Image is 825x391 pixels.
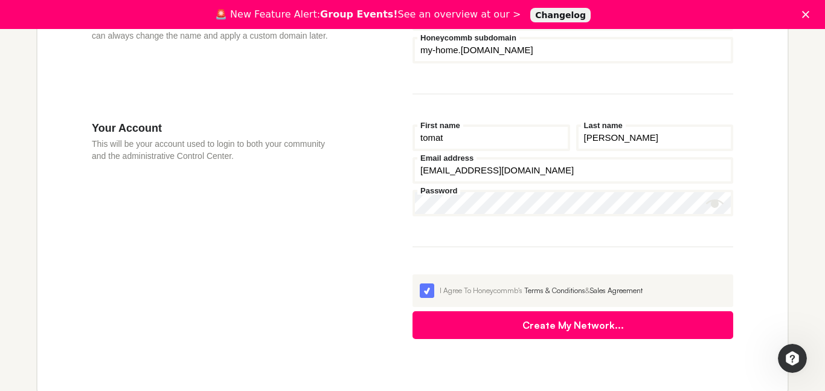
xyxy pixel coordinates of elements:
[97,304,144,312] span: Messages
[706,195,724,213] button: Show password
[412,37,733,63] input: your-subdomain.honeycommb.com
[417,34,519,42] label: Honeycommb subdomain
[417,187,460,195] label: Password
[191,304,211,312] span: Help
[440,285,726,296] div: I Agree To Honeycommb's &
[80,274,161,322] button: Messages
[802,11,814,18] div: Close
[576,124,734,151] input: Last name
[89,5,155,26] h1: Messages
[530,8,591,22] a: Changelog
[581,121,626,129] label: Last name
[412,157,733,184] input: Email address
[28,304,53,312] span: Home
[417,154,477,162] label: Email address
[412,311,733,339] button: Create My Network...
[28,176,214,188] span: Messages from the team will be shown here
[524,286,585,295] a: Terms & Conditions
[56,237,186,261] button: Send us a message
[161,274,242,322] button: Help
[412,124,570,151] input: First name
[417,121,463,129] label: First name
[212,5,234,27] div: Close
[215,8,521,21] div: 🚨 New Feature Alert: See an overview at our >
[92,121,340,135] h3: Your Account
[80,149,161,164] h2: No messages
[320,8,398,20] b: Group Events!
[778,344,807,373] iframe: Intercom live chat
[590,286,643,295] a: Sales Agreement
[92,138,340,162] p: This will be your account used to login to both your community and the administrative Control Cen...
[92,18,340,42] p: Name your community and customize your the subdomain. You can always change the name and apply a ...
